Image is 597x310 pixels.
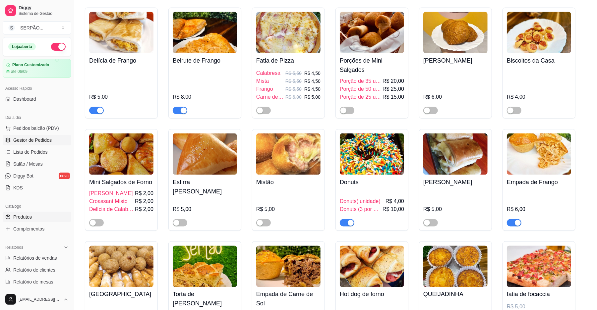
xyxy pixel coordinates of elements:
h4: Mistão [256,178,321,187]
span: Sistema de Gestão [19,11,69,16]
span: Salão / Mesas [13,161,43,167]
span: Carne de sol [256,93,284,101]
a: Relatório de clientes [3,265,71,275]
span: Frango [256,85,273,93]
span: Porção de 50 unidades [340,85,381,93]
img: product-image [173,133,237,175]
span: Diggy [19,5,69,11]
a: Relatórios de vendas [3,253,71,263]
span: Dashboard [13,96,36,102]
div: Dia a dia [3,112,71,123]
article: até 06/09 [11,69,28,74]
h4: QUEIJADINHA [423,290,488,299]
div: R$ 5,00 [89,93,153,101]
div: Loja aberta [8,43,36,50]
span: KDS [13,184,23,191]
h4: [PERSON_NAME] [423,56,488,65]
span: Delícia de Calabresa [89,205,134,213]
h4: Donuts [340,178,404,187]
span: S [8,25,15,31]
a: Plano Customizadoaté 06/09 [3,59,71,78]
div: R$ 6,00 [507,205,571,213]
a: Relatório de mesas [3,277,71,287]
img: product-image [507,133,571,175]
img: product-image [89,246,153,287]
span: [PERSON_NAME] [89,189,133,197]
span: R$ 2,00 [135,197,153,205]
img: product-image [89,133,153,175]
h4: Fatia de Pizza [256,56,321,65]
a: DiggySistema de Gestão [3,3,71,19]
h4: Empada de Frango [507,178,571,187]
img: product-image [423,133,488,175]
h4: Mini Salgados de Forno [89,178,153,187]
h4: Porções de Mini Salgados [340,56,404,75]
h4: [GEOGRAPHIC_DATA] [89,290,153,299]
span: Porção de 35 unidades [340,77,381,85]
span: Relatórios de vendas [13,255,57,261]
span: Relatório de clientes [13,267,55,273]
div: R$ 5,00 [423,205,488,213]
a: Produtos [3,212,71,222]
a: Gestor de Pedidos [3,135,71,145]
span: Relatório de mesas [13,279,53,285]
img: product-image [173,246,237,287]
img: product-image [507,12,571,53]
a: Complementos [3,224,71,234]
span: Gestor de Pedidos [13,137,52,143]
img: product-image [89,12,153,53]
h4: Biscoitos da Casa [507,56,571,65]
img: product-image [256,133,321,175]
article: Plano Customizado [12,63,49,68]
span: Mista [256,77,269,85]
span: R$ 10,00 [383,205,404,213]
div: Catálogo [3,201,71,212]
button: Pedidos balcão (PDV) [3,123,71,133]
span: Pedidos balcão (PDV) [13,125,59,131]
div: Acesso Rápido [3,83,71,94]
p: R$ 5,50 [285,78,302,84]
a: Diggy Botnovo [3,171,71,181]
img: product-image [340,12,404,53]
span: [EMAIL_ADDRESS][DOMAIN_NAME] [19,297,61,302]
span: R$ 2,00 [135,189,153,197]
span: Calabresa [256,69,280,77]
img: product-image [256,12,321,53]
p: R$ 6,00 [285,94,302,100]
div: R$ 8,00 [173,93,237,101]
a: Dashboard [3,94,71,104]
button: Select a team [3,21,71,34]
span: Porção de 25 unidades [340,93,381,101]
span: R$ 15,00 [383,93,404,101]
a: Lista de Pedidos [3,147,71,157]
h4: fatia de focaccia [507,290,571,299]
a: Salão / Mesas [3,159,71,169]
p: R$ 4,50 [304,78,321,84]
span: Relatórios [5,245,23,250]
div: SERPÃO ... [20,25,43,31]
img: product-image [340,133,404,175]
img: product-image [173,12,237,53]
span: Donuts( unidade) [340,197,381,205]
img: product-image [423,246,488,287]
div: R$ 5,00 [256,205,321,213]
img: product-image [256,246,321,287]
a: KDS [3,182,71,193]
button: Alterar Status [51,43,66,51]
div: R$ 6,00 [423,93,488,101]
span: R$ 20,00 [383,77,404,85]
p: R$ 5,50 [285,86,302,92]
p: R$ 4,50 [304,86,321,92]
span: Croassant Misto [89,197,128,205]
img: product-image [423,12,488,53]
h4: Hot dog de forno [340,290,404,299]
a: Relatório de fidelidadenovo [3,288,71,299]
span: Complementos [13,226,44,232]
span: R$ 25,00 [383,85,404,93]
button: [EMAIL_ADDRESS][DOMAIN_NAME] [3,291,71,307]
h4: Delícia de Frango [89,56,153,65]
h4: Empada de Carne de Sol [256,290,321,308]
h4: Torta de [PERSON_NAME] [173,290,237,308]
span: R$ 4,00 [386,197,404,205]
p: R$ 5,50 [285,70,302,77]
